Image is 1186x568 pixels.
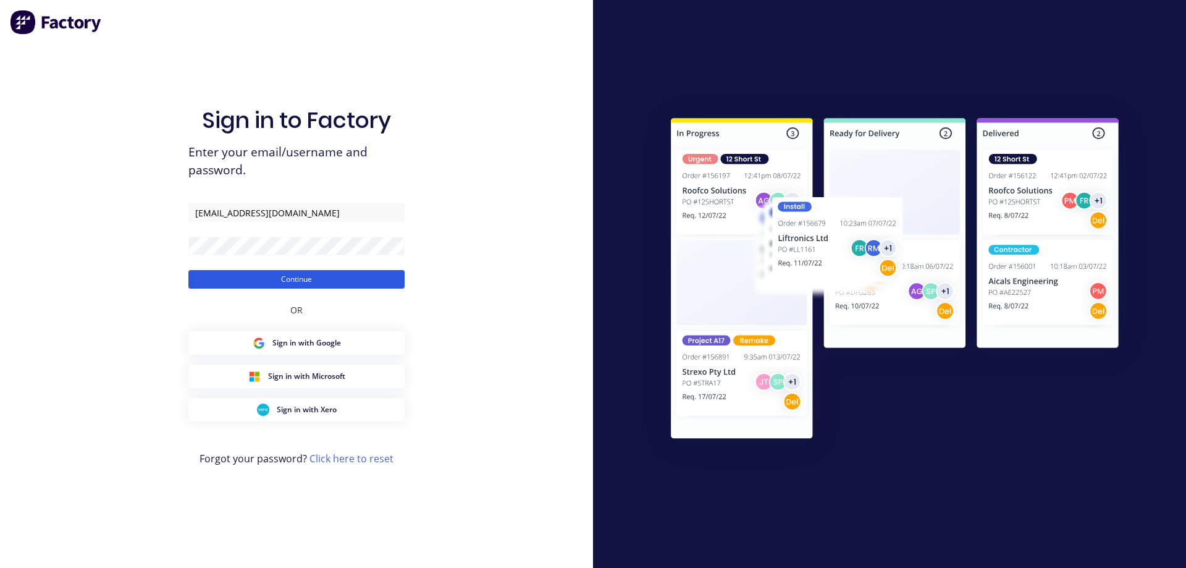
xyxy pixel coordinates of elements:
[272,337,341,349] span: Sign in with Google
[644,93,1146,468] img: Sign in
[188,331,405,355] button: Google Sign inSign in with Google
[202,107,391,134] h1: Sign in to Factory
[309,452,393,465] a: Click here to reset
[188,398,405,422] button: Xero Sign inSign in with Xero
[188,365,405,388] button: Microsoft Sign inSign in with Microsoft
[10,10,103,35] img: Factory
[277,404,337,415] span: Sign in with Xero
[188,270,405,289] button: Continue
[188,143,405,179] span: Enter your email/username and password.
[268,371,345,382] span: Sign in with Microsoft
[188,203,405,222] input: Email/Username
[257,404,269,416] img: Xero Sign in
[253,337,265,349] img: Google Sign in
[290,289,303,331] div: OR
[248,370,261,383] img: Microsoft Sign in
[200,451,393,466] span: Forgot your password?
